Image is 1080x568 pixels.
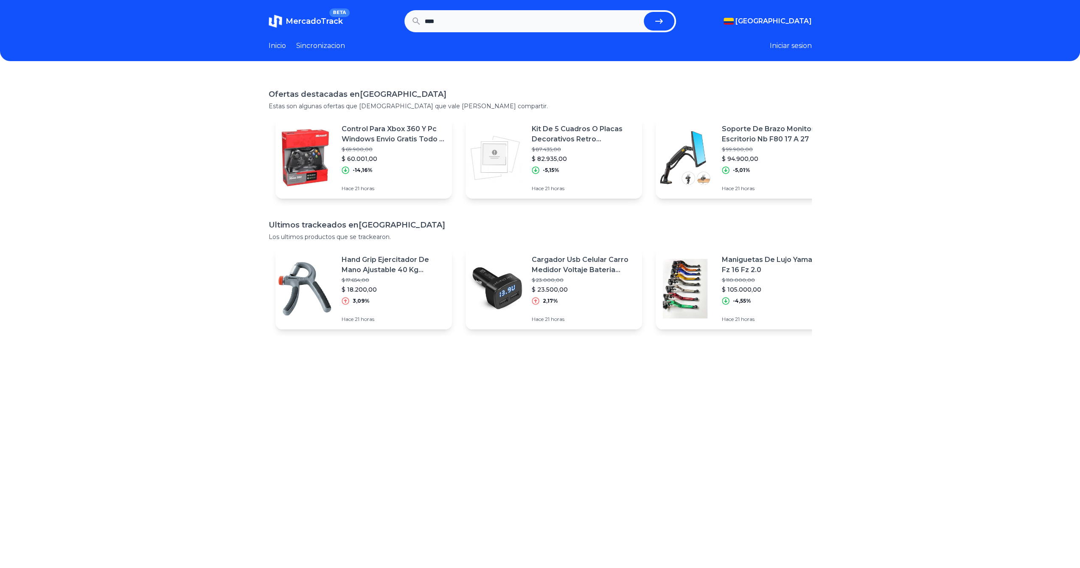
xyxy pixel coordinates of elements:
p: $ 87.435,00 [532,146,635,153]
p: Estas son algunas ofertas que [DEMOGRAPHIC_DATA] que vale [PERSON_NAME] compartir. [269,102,812,110]
a: Featured imageManiguetas De Lujo Yamaha Fz 16 Fz 2.0$ 110.000,00$ 105.000,00-4,55%Hace 21 horas [656,248,832,329]
p: Hace 21 horas [342,316,445,323]
span: BETA [329,8,349,17]
p: Hace 21 horas [342,185,445,192]
p: Los ultimos productos que se trackearon. [269,233,812,241]
p: $ 23.500,00 [532,285,635,294]
p: 2,17% [543,298,558,304]
span: MercadoTrack [286,17,343,26]
p: Soporte De Brazo Monitor A Escritorio Nb F80 17 A 27 [722,124,825,144]
p: $ 18.200,00 [342,285,445,294]
p: Hace 21 horas [722,185,825,192]
p: $ 69.900,00 [342,146,445,153]
a: Featured imageCargador Usb Celular Carro Medidor Voltaje Bateria Vehicular$ 23.000,00$ 23.500,002... [466,248,642,329]
p: -4,55% [733,298,751,304]
p: $ 105.000,00 [722,285,825,294]
p: $ 94.900,00 [722,155,825,163]
img: MercadoTrack [269,14,282,28]
p: $ 110.000,00 [722,277,825,284]
p: Cargador Usb Celular Carro Medidor Voltaje Bateria Vehicular [532,255,635,275]
img: Featured image [466,128,525,188]
p: $ 23.000,00 [532,277,635,284]
button: Iniciar sesion [770,41,812,51]
img: Featured image [656,259,715,318]
p: Maniguetas De Lujo Yamaha Fz 16 Fz 2.0 [722,255,825,275]
a: Featured imageSoporte De Brazo Monitor A Escritorio Nb F80 17 A 27$ 99.900,00$ 94.900,00-5,01%Hac... [656,117,832,199]
p: Hand Grip Ejercitador De Mano Ajustable 40 Kg Sportfitness [342,255,445,275]
p: $ 17.654,00 [342,277,445,284]
p: Hace 21 horas [722,316,825,323]
p: Kit De 5 Cuadros O Placas Decorativos Retro Economicos [532,124,635,144]
h1: Ofertas destacadas en [GEOGRAPHIC_DATA] [269,88,812,100]
p: Hace 21 horas [532,316,635,323]
a: MercadoTrackBETA [269,14,343,28]
a: Featured imageKit De 5 Cuadros O Placas Decorativos Retro Economicos$ 87.435,00$ 82.935,00-5,15%H... [466,117,642,199]
span: [GEOGRAPHIC_DATA] [735,16,812,26]
p: Control Para Xbox 360 Y Pc Windows Envio Gratis Todo El Pais [342,124,445,144]
img: Featured image [656,128,715,188]
img: Featured image [466,259,525,318]
a: Sincronizacion [296,41,345,51]
p: 3,09% [353,298,370,304]
p: -14,16% [353,167,373,174]
p: $ 60.001,00 [342,155,445,163]
img: Featured image [275,128,335,188]
img: Featured image [275,259,335,318]
img: Colombia [724,18,734,25]
p: $ 82.935,00 [532,155,635,163]
h1: Ultimos trackeados en [GEOGRAPHIC_DATA] [269,219,812,231]
a: Inicio [269,41,286,51]
a: Featured imageControl Para Xbox 360 Y Pc Windows Envio Gratis Todo El Pais$ 69.900,00$ 60.001,00-... [275,117,452,199]
p: -5,15% [543,167,559,174]
p: -5,01% [733,167,750,174]
p: Hace 21 horas [532,185,635,192]
a: Featured imageHand Grip Ejercitador De Mano Ajustable 40 Kg Sportfitness$ 17.654,00$ 18.200,003,0... [275,248,452,329]
button: [GEOGRAPHIC_DATA] [724,16,812,26]
p: $ 99.900,00 [722,146,825,153]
